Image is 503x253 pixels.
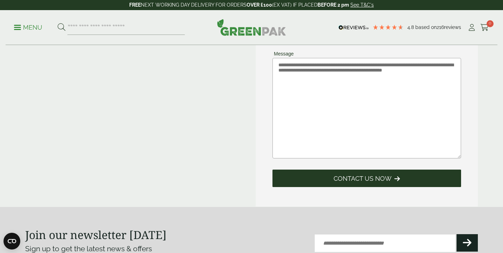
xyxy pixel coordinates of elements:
[129,2,141,8] strong: FREE
[272,51,294,56] label: Message
[407,24,415,30] span: 4.8
[350,2,374,8] a: See T&C's
[444,24,461,30] span: reviews
[14,23,42,30] a: Menu
[247,2,272,8] strong: OVER £100
[480,22,489,33] a: 0
[25,227,167,242] strong: Join our newsletter [DATE]
[217,19,286,36] img: GreenPak Supplies
[318,2,349,8] strong: BEFORE 2 pm
[467,24,476,31] i: My Account
[14,23,42,32] p: Menu
[338,25,369,30] img: REVIEWS.io
[334,175,392,183] span: Contact Us Now
[3,233,20,250] button: Open CMP widget
[415,24,437,30] span: Based on
[272,170,461,187] button: Contact Us Now
[487,20,494,27] span: 0
[372,24,404,30] div: 4.79 Stars
[480,24,489,31] i: Cart
[437,24,444,30] span: 216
